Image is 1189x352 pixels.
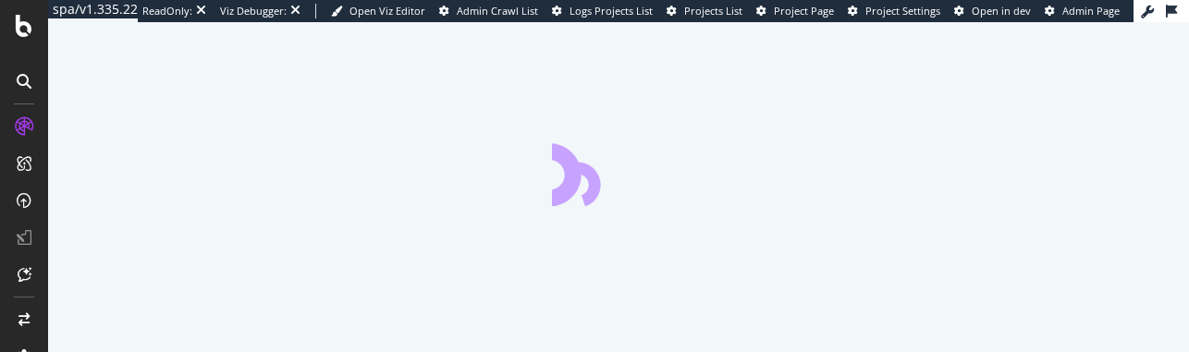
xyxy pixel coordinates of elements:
[331,4,425,18] a: Open Viz Editor
[142,4,192,18] div: ReadOnly:
[439,4,538,18] a: Admin Crawl List
[552,140,685,206] div: animation
[552,4,653,18] a: Logs Projects List
[1045,4,1120,18] a: Admin Page
[774,4,834,18] span: Project Page
[865,4,940,18] span: Project Settings
[954,4,1031,18] a: Open in dev
[1062,4,1120,18] span: Admin Page
[457,4,538,18] span: Admin Crawl List
[349,4,425,18] span: Open Viz Editor
[972,4,1031,18] span: Open in dev
[667,4,742,18] a: Projects List
[848,4,940,18] a: Project Settings
[684,4,742,18] span: Projects List
[756,4,834,18] a: Project Page
[570,4,653,18] span: Logs Projects List
[220,4,287,18] div: Viz Debugger:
